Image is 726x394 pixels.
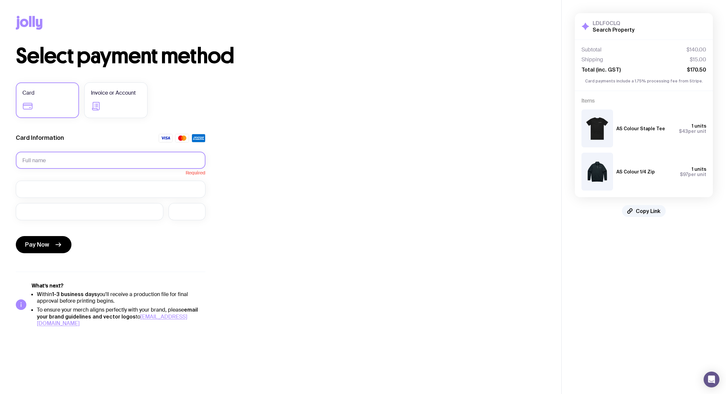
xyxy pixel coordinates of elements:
[680,172,688,177] span: $97
[692,123,706,129] span: 1 units
[581,66,621,73] span: Total (inc. GST)
[91,89,136,97] span: Invoice or Account
[16,45,546,67] h1: Select payment method
[680,172,706,177] span: per unit
[581,46,602,53] span: Subtotal
[16,134,64,142] label: Card Information
[622,205,666,217] button: Copy Link
[32,283,205,289] h5: What’s next?
[22,208,157,215] iframe: Secure expiration date input frame
[25,241,49,249] span: Pay Now
[37,306,205,327] li: To ensure your merch aligns perfectly with your brand, please to
[679,129,706,134] span: per unit
[686,46,706,53] span: $140.00
[37,291,205,304] li: Within you'll receive a production file for final approval before printing begins.
[581,98,706,104] h4: Items
[616,169,655,174] h3: AS Colour 1/4 Zip
[581,56,603,63] span: Shipping
[581,78,706,84] p: Card payments include a 1.75% processing fee from Stripe.
[37,313,187,327] a: [EMAIL_ADDRESS][DOMAIN_NAME]
[690,56,706,63] span: $15.00
[593,26,634,33] h2: Search Property
[175,208,199,215] iframe: Secure CVC input frame
[636,208,660,214] span: Copy Link
[704,372,719,387] div: Open Intercom Messenger
[52,291,97,297] strong: 1-3 business days
[22,186,199,192] iframe: Secure card number input frame
[16,152,205,169] input: Full name
[16,236,71,253] button: Pay Now
[687,66,706,73] span: $170.50
[22,89,35,97] span: Card
[692,167,706,172] span: 1 units
[37,307,198,319] strong: email your brand guidelines and vector logos
[616,126,665,131] h3: AS Colour Staple Tee
[679,129,688,134] span: $43
[593,20,634,26] h3: LDLF0CLQ
[16,169,205,175] span: Required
